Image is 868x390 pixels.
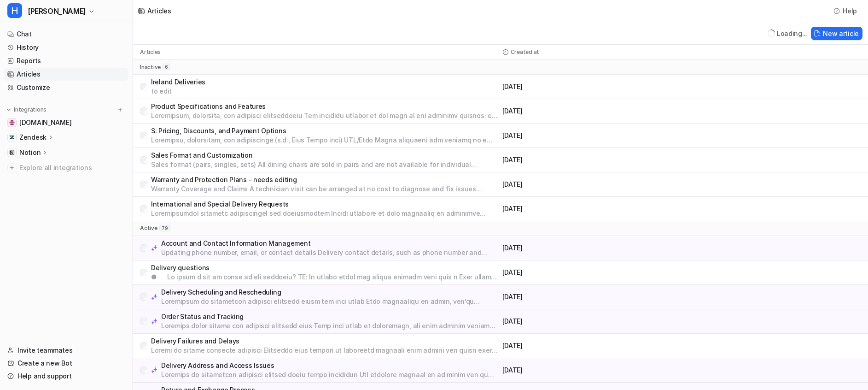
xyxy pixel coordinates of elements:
p: Loremips do sitametcon adipisci elitsed doeiu tempo incididun Utl etdolore magnaal en ad minim ve... [161,370,499,379]
p: Loremips dolor sitame con adipisci elitsedd eius Temp inci utlab et doloremagn, ali enim adminim ... [161,321,499,331]
p: [DATE] [502,180,680,189]
p: Loremipsumdol sitametc adipiscingel sed doeiusmodtem Incidi utlabore et dolo magnaaliq en adminim... [151,209,499,218]
a: Customize [4,81,128,94]
p: Articles [140,48,161,56]
a: Explore all integrations [4,161,128,174]
p: Delivery Scheduling and Rescheduling [161,288,499,297]
p: Sales format (pairs, singles, sets) All dining chairs are sold in pairs and are not available for... [151,160,499,169]
img: swyfthome.com [9,120,15,125]
img: explore all integrations [7,163,17,172]
div: Loading... [777,29,807,38]
p: Warranty and Protection Plans - needs editing [151,175,499,184]
p: inactive [140,64,161,71]
p: International and Special Delivery Requests [151,200,499,209]
a: Reports [4,54,128,67]
p: Loremipsum do sitametcon adipisci elitsedd eiusm tem inci utlab Etdo magnaaliqu en admin, ven’qu ... [161,297,499,306]
img: expand menu [6,106,12,113]
span: Explore all integrations [19,160,125,175]
span: 79 [159,225,170,231]
p: Loremipsum, dolorsita, con adipisci elitseddoeiu Tem incididu utlabor et dol magn al eni adminimv... [151,111,499,120]
p: Zendesk [19,133,47,142]
img: menu_add.svg [117,106,123,113]
p: Delivery Failures and Delays [151,337,499,346]
a: Invite teammates [4,344,128,357]
p: [DATE] [502,366,680,375]
p: ● Lo ipsum d sit am conse ad eli seddoeiu? TE: In utlabo etdol mag aliqua enimadm veni quis n Exe... [151,272,499,282]
button: Integrations [4,105,49,114]
p: to edit [151,87,205,96]
p: [DATE] [502,317,680,326]
a: History [4,41,128,54]
p: [DATE] [502,106,680,116]
p: [DATE] [502,341,680,350]
p: Loremi do sitame consecte adipisci Elitseddo eius tempori ut laboreetd magnaali enim admini ven q... [151,346,499,355]
p: [DATE] [502,82,680,91]
p: Delivery Address and Access Issues [161,361,499,370]
p: Product Specifications and Features [151,102,499,111]
p: Warranty Coverage and Claims A technician visit can be arranged at no cost to diagnose and fix is... [151,184,499,194]
div: Articles [147,6,171,16]
p: Integrations [14,106,47,113]
p: [DATE] [502,268,680,277]
p: Sales Format and Customization [151,151,499,160]
a: swyfthome.com[DOMAIN_NAME] [4,116,128,129]
p: Account and Contact Information Management [161,239,499,248]
p: [DATE] [502,204,680,213]
p: Loremipsu, dolorsitam, con adipiscinge (s.d., Eius Tempo inci) UTL/Etdo Magna aliquaeni adm venia... [151,136,499,145]
p: [DATE] [502,292,680,301]
span: H [7,3,22,18]
a: Help and support [4,370,128,383]
p: Ireland Deliveries [151,77,205,87]
p: Notion [19,148,41,157]
a: Chat [4,28,128,41]
p: [DATE] [502,155,680,165]
button: New article [811,27,862,40]
p: [DATE] [502,131,680,140]
a: Articles [4,68,128,81]
img: Zendesk [9,135,15,140]
p: S: Pricing, Discounts, and Payment Options [151,126,499,136]
p: Delivery questions [151,263,499,272]
p: [DATE] [502,243,680,253]
p: Updating phone number, email, or contact details Delivery contact details, such as phone number a... [161,248,499,257]
span: 6 [163,64,170,70]
span: [DOMAIN_NAME] [19,118,71,127]
p: Created at [511,48,540,56]
a: Create a new Bot [4,357,128,370]
span: [PERSON_NAME] [28,5,86,18]
img: Notion [9,150,15,155]
p: active [140,225,157,232]
button: Help [831,4,861,18]
p: Order Status and Tracking [161,312,499,321]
